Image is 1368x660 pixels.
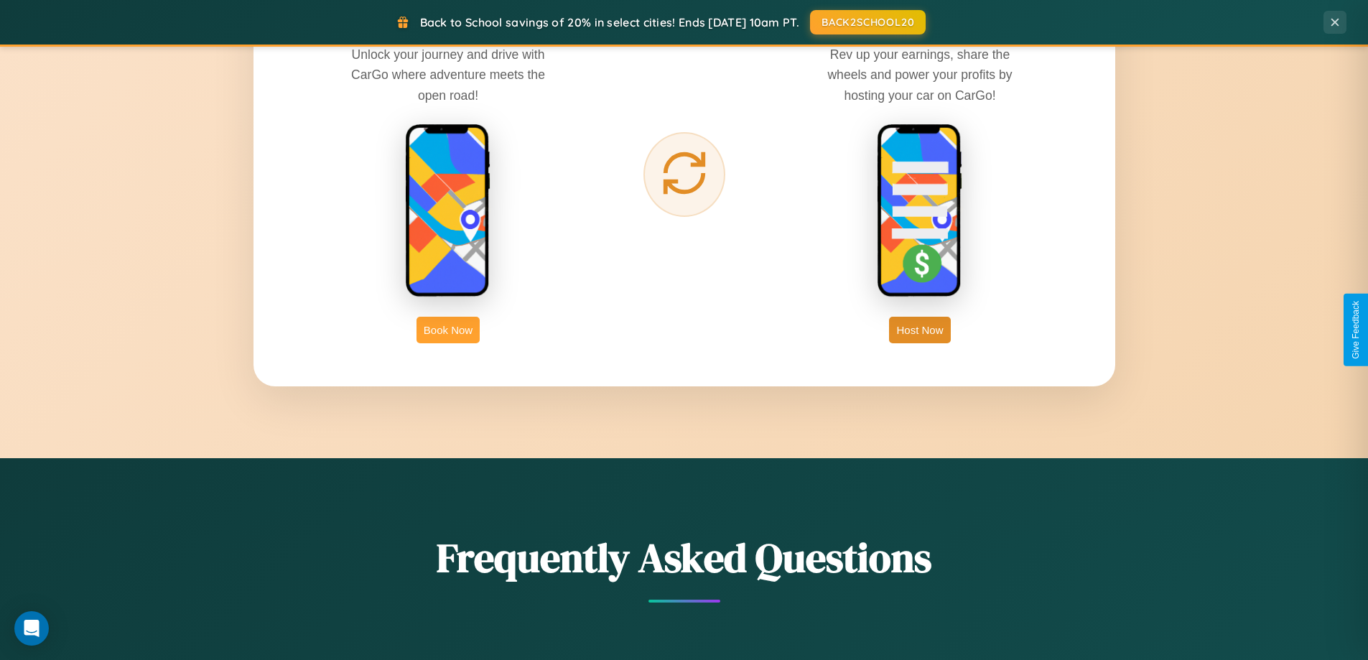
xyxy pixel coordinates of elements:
div: Give Feedback [1351,301,1361,359]
h2: Frequently Asked Questions [253,530,1115,585]
button: BACK2SCHOOL20 [810,10,926,34]
span: Back to School savings of 20% in select cities! Ends [DATE] 10am PT. [420,15,799,29]
img: rent phone [405,124,491,299]
button: Book Now [417,317,480,343]
button: Host Now [889,317,950,343]
p: Unlock your journey and drive with CarGo where adventure meets the open road! [340,45,556,105]
div: Open Intercom Messenger [14,611,49,646]
p: Rev up your earnings, share the wheels and power your profits by hosting your car on CarGo! [812,45,1028,105]
img: host phone [877,124,963,299]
